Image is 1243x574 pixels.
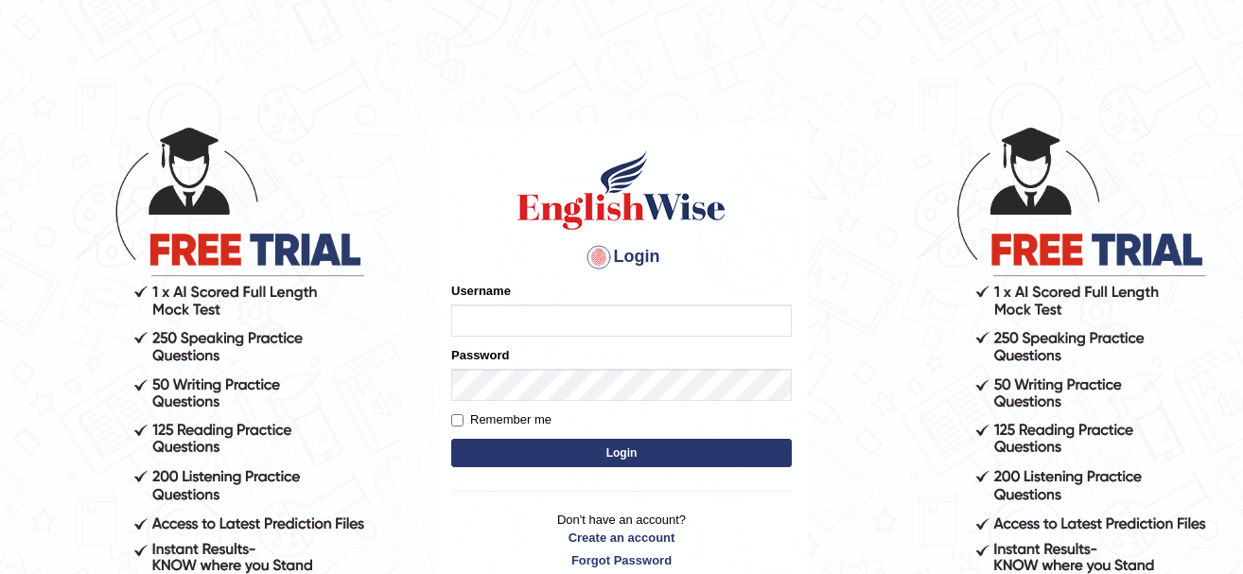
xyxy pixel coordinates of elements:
input: Remember me [451,414,464,426]
img: Logo of English Wise sign in for intelligent practice with AI [514,148,729,233]
a: Forgot Password [451,551,792,569]
h4: Login [451,242,792,272]
label: Username [451,282,511,300]
p: Don't have an account? [451,511,792,569]
a: Create an account [451,529,792,547]
button: Login [451,439,792,467]
label: Password [451,346,509,364]
label: Remember me [451,410,551,429]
